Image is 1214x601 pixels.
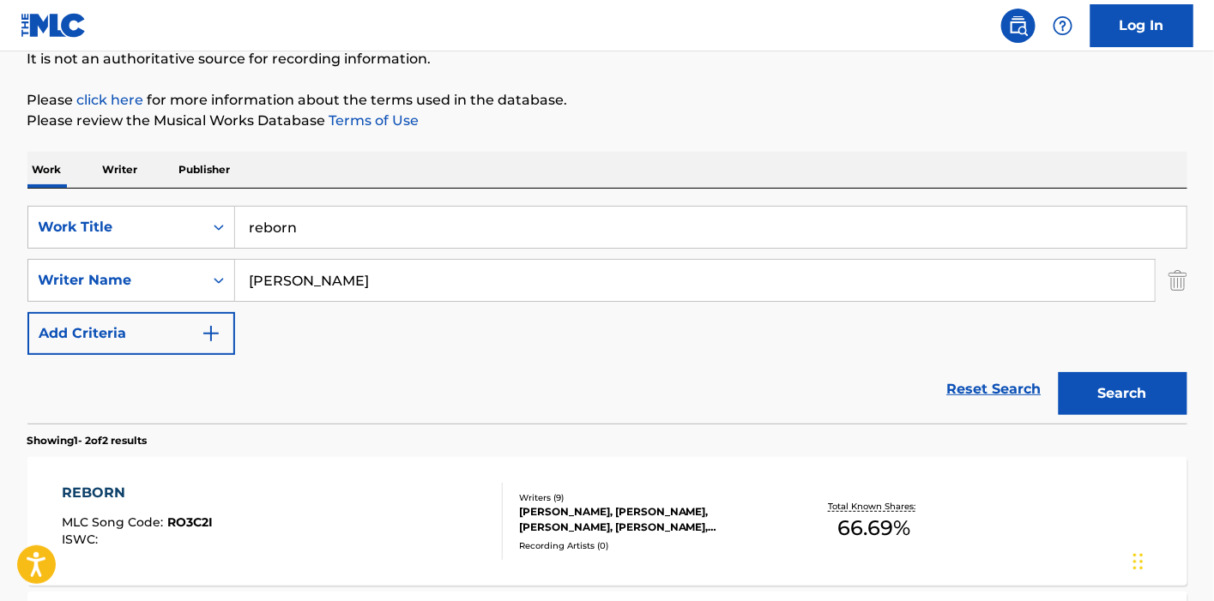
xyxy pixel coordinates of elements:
button: Search [1059,372,1187,415]
div: Recording Artists ( 0 ) [519,539,778,552]
span: ISWC : [62,532,102,547]
iframe: Chat Widget [1128,519,1214,601]
a: Terms of Use [326,112,420,129]
p: Please for more information about the terms used in the database. [27,90,1187,111]
span: 66.69 % [838,513,911,544]
img: Delete Criterion [1169,259,1187,302]
div: REBORN [62,483,213,503]
p: It is not an authoritative source for recording information. [27,49,1187,69]
a: REBORNMLC Song Code:RO3C2IISWC:Writers (9)[PERSON_NAME], [PERSON_NAME], [PERSON_NAME], [PERSON_NA... [27,457,1187,586]
div: Drag [1133,536,1144,587]
p: Writer [98,152,143,188]
img: MLC Logo [21,13,87,38]
img: help [1053,15,1073,36]
p: Please review the Musical Works Database [27,111,1187,131]
a: Reset Search [939,370,1050,408]
button: Add Criteria [27,312,235,355]
p: Showing 1 - 2 of 2 results [27,433,148,448]
p: Work [27,152,67,188]
div: Writer Name [39,270,193,291]
a: click here [77,92,144,108]
div: [PERSON_NAME], [PERSON_NAME], [PERSON_NAME], [PERSON_NAME], [PERSON_NAME] ALDAE [PERSON_NAME], [P... [519,504,778,535]
span: RO3C2I [167,514,213,530]
p: Publisher [174,152,236,188]
span: MLC Song Code : [62,514,167,530]
img: 9d2ae6d4665cec9f34b9.svg [201,323,221,344]
a: Public Search [1001,9,1036,43]
img: search [1008,15,1029,36]
div: Writers ( 9 ) [519,491,778,504]
a: Log In [1090,4,1193,47]
div: Work Title [39,217,193,237]
p: Total Known Shares: [829,500,921,513]
div: Help [1046,9,1080,43]
form: Search Form [27,206,1187,424]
